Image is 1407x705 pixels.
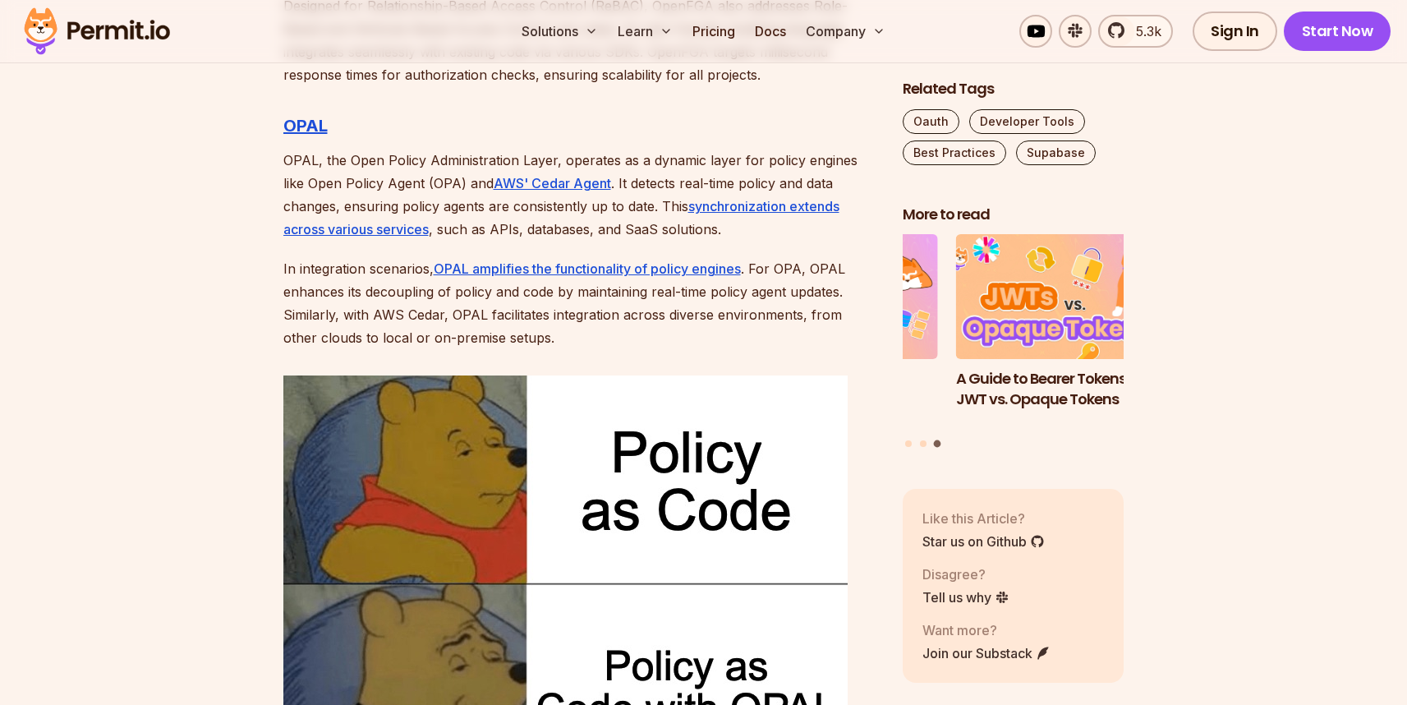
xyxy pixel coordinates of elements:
[922,620,1051,640] p: Want more?
[956,369,1178,410] h3: A Guide to Bearer Tokens: JWT vs. Opaque Tokens
[905,440,912,447] button: Go to slide 1
[748,15,793,48] a: Docs
[922,532,1045,551] a: Star us on Github
[922,587,1009,607] a: Tell us why
[716,235,938,431] li: 2 of 3
[903,235,1124,450] div: Posts
[903,79,1124,99] h2: Related Tags
[716,369,938,430] h3: Policy-Based Access Control (PBAC) Isn’t as Great as You Think
[1126,21,1161,41] span: 5.3k
[434,260,741,277] a: OPAL amplifies the functionality of policy engines
[1016,141,1096,165] a: Supabase
[283,257,876,349] p: In integration scenarios, . For OPA, OPAL enhances its decoupling of policy and code by maintaini...
[611,15,679,48] button: Learn
[515,15,605,48] button: Solutions
[494,175,611,191] a: AWS' Cedar Agent
[716,235,938,360] img: Policy-Based Access Control (PBAC) Isn’t as Great as You Think
[920,440,927,447] button: Go to slide 2
[956,235,1178,431] a: A Guide to Bearer Tokens: JWT vs. Opaque TokensA Guide to Bearer Tokens: JWT vs. Opaque Tokens
[903,141,1006,165] a: Best Practices
[686,15,742,48] a: Pricing
[956,235,1178,360] img: A Guide to Bearer Tokens: JWT vs. Opaque Tokens
[903,205,1124,225] h2: More to read
[16,3,177,59] img: Permit logo
[283,149,876,241] p: OPAL, the Open Policy Administration Layer, operates as a dynamic layer for policy engines like O...
[922,509,1045,528] p: Like this Article?
[1193,12,1277,51] a: Sign In
[1098,15,1173,48] a: 5.3k
[969,109,1085,134] a: Developer Tools
[934,440,941,448] button: Go to slide 3
[956,235,1178,431] li: 3 of 3
[1284,12,1391,51] a: Start Now
[922,564,1009,584] p: Disagree?
[799,15,892,48] button: Company
[922,643,1051,663] a: Join our Substack
[903,109,959,134] a: Oauth
[283,116,328,136] a: OPAL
